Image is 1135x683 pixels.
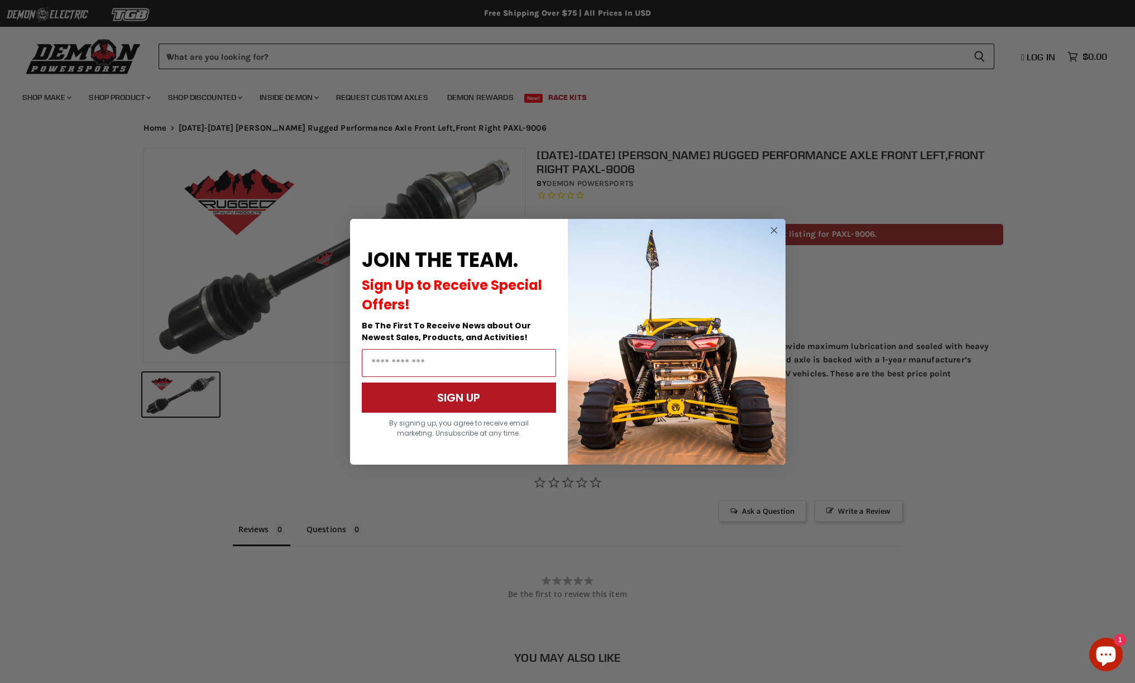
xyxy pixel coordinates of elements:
[362,320,531,343] span: Be The First To Receive News about Our Newest Sales, Products, and Activities!
[362,246,518,274] span: JOIN THE TEAM.
[362,276,542,314] span: Sign Up to Receive Special Offers!
[362,383,556,413] button: SIGN UP
[767,223,781,237] button: Close dialog
[568,219,786,465] img: a9095488-b6e7-41ba-879d-588abfab540b.jpeg
[362,349,556,377] input: Email Address
[389,418,529,438] span: By signing up, you agree to receive email marketing. Unsubscribe at any time.
[1086,638,1126,674] inbox-online-store-chat: Shopify online store chat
